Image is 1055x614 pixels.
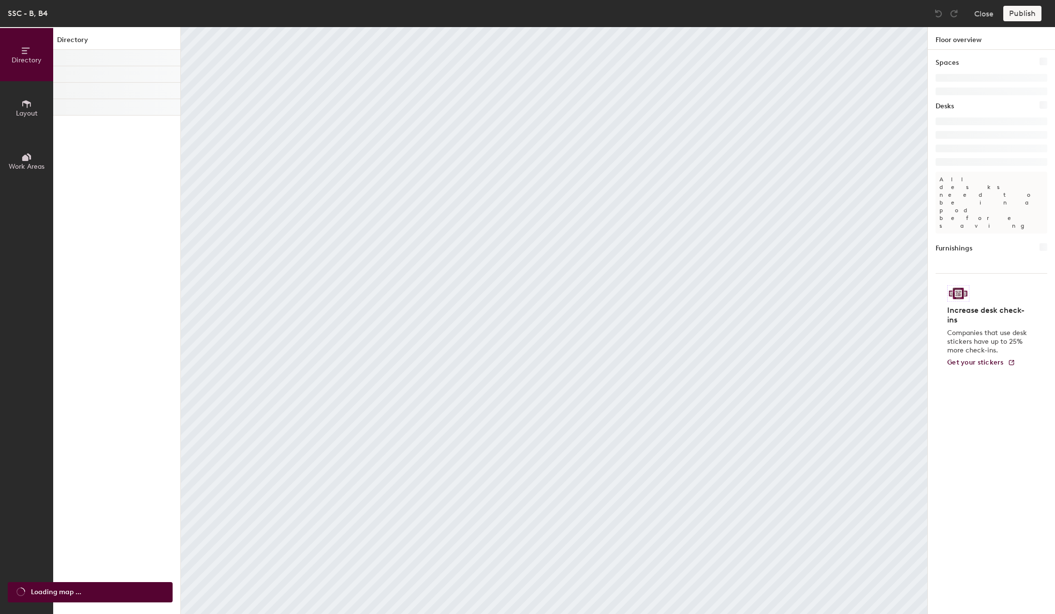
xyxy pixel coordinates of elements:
[53,35,180,50] h1: Directory
[936,172,1047,234] p: All desks need to be in a pod before saving
[947,285,969,302] img: Sticker logo
[928,27,1055,50] h1: Floor overview
[947,359,1015,367] a: Get your stickers
[12,56,42,64] span: Directory
[31,587,81,598] span: Loading map ...
[934,9,943,18] img: Undo
[947,329,1030,355] p: Companies that use desk stickers have up to 25% more check-ins.
[8,7,48,19] div: SSC - B, B4
[181,27,927,614] canvas: Map
[936,101,954,112] h1: Desks
[16,109,38,117] span: Layout
[936,58,959,68] h1: Spaces
[974,6,994,21] button: Close
[9,162,44,171] span: Work Areas
[947,306,1030,325] h4: Increase desk check-ins
[949,9,959,18] img: Redo
[947,358,1004,366] span: Get your stickers
[936,243,972,254] h1: Furnishings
